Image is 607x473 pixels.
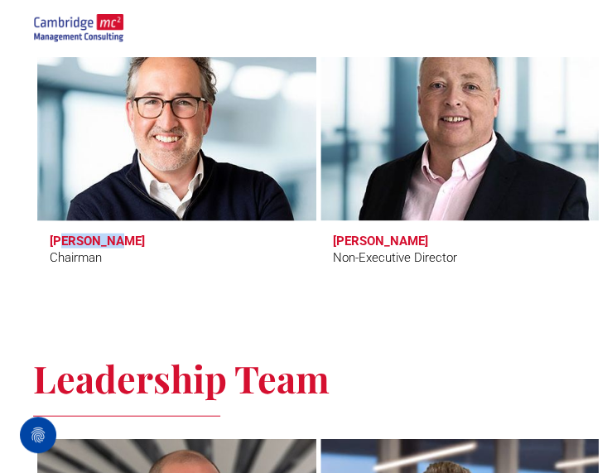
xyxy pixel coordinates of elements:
[29,17,325,227] a: Tim Passingham | Chairman | Cambridge Management Consulting
[50,234,145,249] h3: [PERSON_NAME]
[33,17,123,34] a: Our People | Cambridge Management Consulting
[33,353,330,403] span: Leadership Team
[333,249,457,268] div: Non-Executive Director
[320,22,600,221] a: Richard Brown | Non-Executive Director | Cambridge Management Consulting
[33,14,123,43] img: secondary-image
[50,249,102,268] div: Chairman
[566,12,599,45] button: menu
[333,234,428,249] h3: [PERSON_NAME]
